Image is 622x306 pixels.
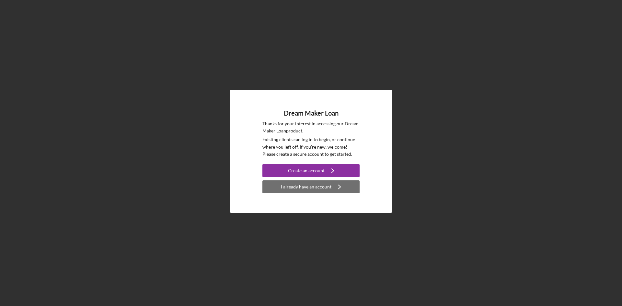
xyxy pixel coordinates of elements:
[262,164,360,179] a: Create an account
[288,164,325,177] div: Create an account
[281,180,331,193] div: I already have an account
[284,109,339,117] h4: Dream Maker Loan
[262,120,360,135] p: Thanks for your interest in accessing our Dream Maker Loan product.
[262,136,360,158] p: Existing clients can log in to begin, or continue where you left off. If you're new, welcome! Ple...
[262,164,360,177] button: Create an account
[262,180,360,193] button: I already have an account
